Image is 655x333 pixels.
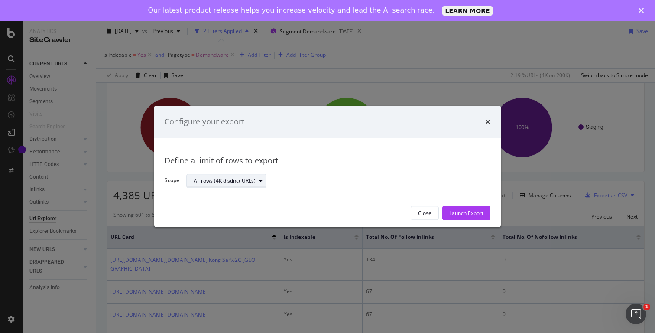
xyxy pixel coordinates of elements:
[418,209,431,217] div: Close
[186,174,266,188] button: All rows (4K distinct URLs)
[154,106,501,227] div: modal
[165,155,490,166] div: Define a limit of rows to export
[165,116,244,127] div: Configure your export
[449,209,483,217] div: Launch Export
[626,304,646,324] iframe: Intercom live chat
[639,8,647,13] div: Close
[442,206,490,220] button: Launch Export
[643,304,650,310] span: 1
[442,6,493,16] a: LEARN MORE
[165,177,179,186] label: Scope
[194,178,256,183] div: All rows (4K distinct URLs)
[411,206,439,220] button: Close
[148,6,435,15] div: Our latest product release helps you increase velocity and lead the AI search race.
[485,116,490,127] div: times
